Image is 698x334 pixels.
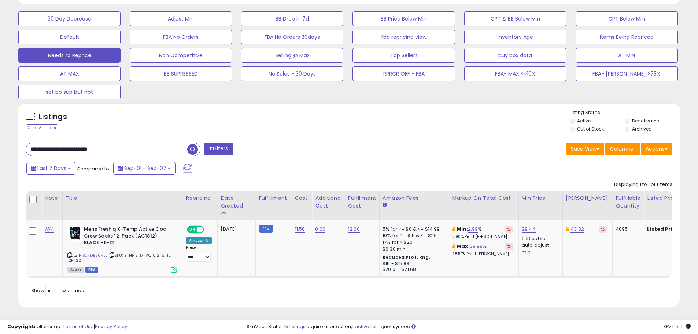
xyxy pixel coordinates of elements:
p: 28.57% Profit [PERSON_NAME] [452,252,513,257]
div: Date Created [221,194,252,210]
i: Revert to store-level Max Markup [507,245,511,248]
button: Items Being Repriced [576,30,678,44]
button: BB Price Below Min [352,11,455,26]
button: FBA No Orders [130,30,232,44]
div: Additional Cost [315,194,342,210]
span: FBM [85,267,99,273]
span: Last 7 Days [37,165,66,172]
button: fba repricing view [352,30,455,44]
button: CPT & BB Below Min [464,11,566,26]
button: set bb sup but not [18,85,121,99]
div: Amazon AI [186,237,212,244]
a: 29.44 [522,225,536,233]
button: Actions [641,143,672,155]
b: Mens Freshiq X-Temp Active Cool Crew Socks 12-Pack (AC1812) -BLACK -6-12 [84,226,173,248]
div: SkuVault Status: require user action, not synced. [247,323,691,330]
div: Preset: [186,245,212,262]
span: Compared to: [77,165,110,172]
strong: Copyright [7,323,34,330]
b: Reduced Prof. Rng. [383,254,431,260]
div: 17% for > $20 [383,239,443,246]
button: FBA- [PERSON_NAME] >75% [576,66,678,81]
img: 5123Zjfy9wL._SL40_.jpg [67,226,82,241]
div: Disable auto adjust min [522,234,557,256]
div: Note [45,194,59,202]
th: The percentage added to the cost of goods (COGS) that forms the calculator for Min & Max prices. [449,191,518,220]
span: Show: entries [31,287,84,294]
div: $15 - $15.83 [383,261,443,267]
span: 2025-09-15 15:11 GMT [664,323,691,330]
a: 2.99 [468,225,478,233]
button: Top Sellers [352,48,455,63]
button: AT MAX [18,66,121,81]
a: 15 listings [284,323,306,330]
b: Min: [457,225,468,232]
div: Min Price [522,194,559,202]
div: 10% for >= $15 & <= $20 [383,232,443,239]
label: Active [577,118,591,124]
button: No Sales - 30 Days [241,66,343,81]
button: AT MIN [576,48,678,63]
i: This overrides the store level max markup for this listing [452,244,455,249]
button: Selling @ Max [241,48,343,63]
span: | SKU: Z-HNS-M-AC1812-6-12-12PK22 [67,252,173,263]
p: 2.90% Profit [PERSON_NAME] [452,234,513,239]
span: OFF [203,227,215,233]
h5: Listings [39,112,67,122]
i: Revert to store-level Dynamic Max Price [601,227,605,231]
div: Amazon Fees [383,194,446,202]
a: 1 active listing [352,323,384,330]
b: Max: [457,243,470,250]
div: % [452,226,513,239]
span: Columns [610,145,633,153]
label: Archived [632,126,652,132]
a: Terms of Use [63,323,94,330]
div: $20.01 - $21.68 [383,267,443,273]
div: Fulfillable Quantity [616,194,641,210]
label: Out of Stock [577,126,604,132]
span: All listings currently available for purchase on Amazon [67,267,84,273]
button: Non Competitive [130,48,232,63]
i: This overrides the store level Dynamic Max Price for this listing [566,227,569,231]
button: Save View [566,143,604,155]
div: Repricing [186,194,214,202]
a: B07DBS6VLL [82,252,107,258]
small: Amazon Fees. [383,202,387,209]
div: Fulfillment Cost [348,194,376,210]
a: 43.32 [570,225,584,233]
a: 39.99 [470,243,483,250]
button: Filters [204,143,233,155]
button: RPRCR OFF - FBA [352,66,455,81]
div: 4095 [616,226,638,232]
button: FBA No Orders 30days [241,30,343,44]
a: 11.58 [295,225,305,233]
button: CPT Below Min [576,11,678,26]
p: Listing States: [570,109,680,116]
button: BB SUPRESSED [130,66,232,81]
div: [PERSON_NAME] [566,194,609,202]
button: Default [18,30,121,44]
div: Markup on Total Cost [452,194,516,202]
button: Last 7 Days [26,162,75,175]
button: Columns [605,143,640,155]
div: $0.30 min [383,246,443,253]
b: Listed Price: [647,225,680,232]
div: Displaying 1 to 1 of 1 items [614,181,672,188]
small: FBM [259,225,273,233]
div: Clear All Filters [26,124,58,131]
button: buy box data [464,48,566,63]
label: Deactivated [632,118,660,124]
button: 30 Day Decrease [18,11,121,26]
div: seller snap | | [7,323,127,330]
a: 0.00 [315,225,325,233]
div: Fulfillment [259,194,288,202]
button: BB Drop in 7d [241,11,343,26]
i: This overrides the store level min markup for this listing [452,227,455,231]
div: ASIN: [67,226,177,272]
div: 5% for >= $0 & <= $14.99 [383,226,443,232]
div: % [452,243,513,257]
button: Adjust Min [130,11,232,26]
div: [DATE] [221,226,250,232]
a: Privacy Policy [95,323,127,330]
button: FBA- MAX <=10% [464,66,566,81]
